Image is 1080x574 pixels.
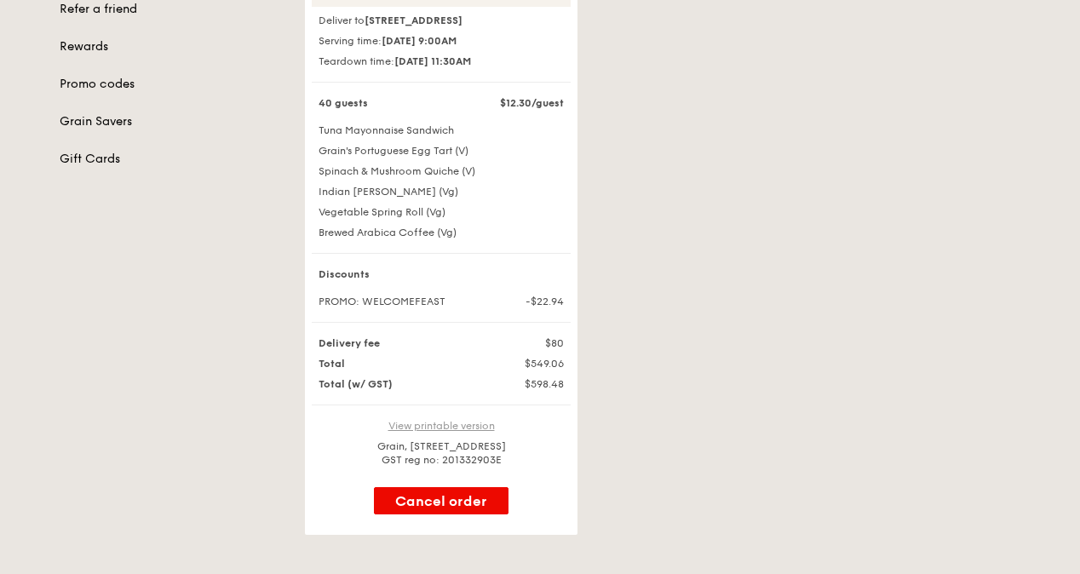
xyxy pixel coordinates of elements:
div: $598.48 [485,377,574,391]
button: Cancel order [374,487,508,514]
div: Tuna Mayonnaise Sandwich [308,123,574,137]
strong: [STREET_ADDRESS] [365,14,462,26]
strong: Total [319,358,345,370]
div: 40 guests [308,96,485,110]
a: Gift Cards [60,151,284,168]
div: Teardown time: [312,55,571,68]
div: -$22.94 [485,295,574,308]
div: Brewed Arabica Coffee (Vg) [308,226,574,239]
div: $12.30/guest [485,96,574,110]
div: Deliver to [312,14,571,27]
a: Promo codes [60,76,284,93]
a: Grain Savers [60,113,284,130]
div: PROMO: WELCOMEFEAST [308,295,485,308]
div: $80 [485,336,574,350]
div: Grain, [STREET_ADDRESS] GST reg no: 201332903E [312,439,571,467]
a: Rewards [60,38,284,55]
div: Discounts [308,267,574,281]
strong: Total (w/ GST) [319,378,393,390]
div: Vegetable Spring Roll (Vg) [308,205,574,219]
div: Indian [PERSON_NAME] (Vg) [308,185,574,198]
strong: [DATE] 11:30AM [394,55,471,67]
div: Grain's Portuguese Egg Tart (V) [308,144,574,158]
strong: Delivery fee [319,337,380,349]
div: Serving time: [312,34,571,48]
a: Refer a friend [60,1,284,18]
strong: [DATE] 9:00AM [382,35,457,47]
div: Spinach & Mushroom Quiche (V) [308,164,574,178]
div: $549.06 [485,357,574,370]
a: View printable version [388,420,495,432]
